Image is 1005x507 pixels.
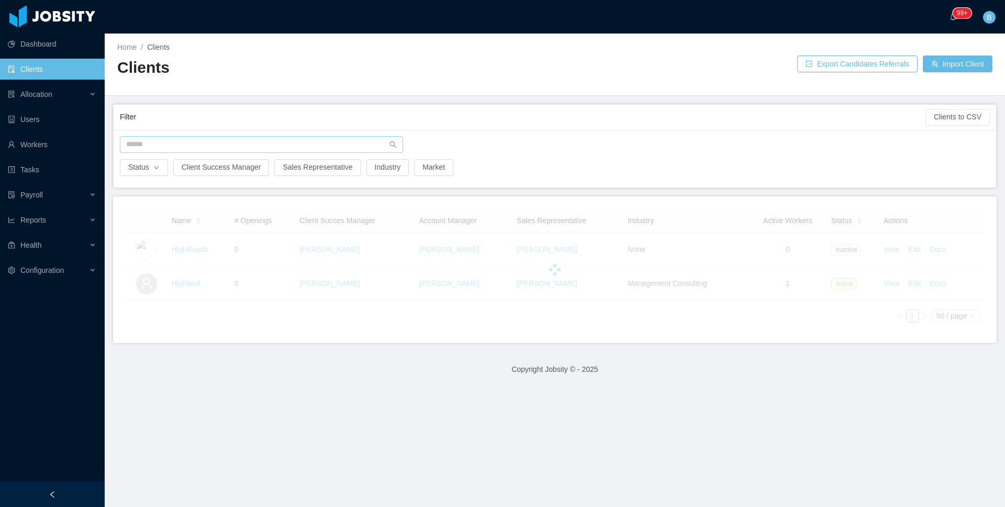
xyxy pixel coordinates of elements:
a: Home [117,43,137,51]
a: icon: pie-chartDashboard [8,34,96,54]
button: icon: exportExport Candidates Referrals [797,56,918,72]
span: Configuration [20,266,64,274]
i: icon: file-protect [8,191,15,199]
button: Industry [366,159,409,176]
span: Allocation [20,90,52,98]
span: Reports [20,216,46,224]
i: icon: search [389,141,397,148]
button: icon: usergroup-addImport Client [923,56,992,72]
button: Clients to CSV [925,109,990,126]
a: icon: auditClients [8,59,96,80]
sup: 245 [953,8,971,18]
i: icon: line-chart [8,216,15,224]
span: Health [20,241,41,249]
a: icon: robotUsers [8,109,96,130]
h2: Clients [117,57,555,79]
span: B [987,11,991,24]
i: icon: medicine-box [8,241,15,249]
div: Filter [120,107,925,127]
i: icon: bell [950,13,957,20]
span: Payroll [20,191,43,199]
span: / [141,43,143,51]
footer: Copyright Jobsity © - 2025 [105,351,1005,388]
i: icon: solution [8,91,15,98]
button: Market [414,159,453,176]
a: icon: profileTasks [8,159,96,180]
i: icon: setting [8,267,15,274]
a: icon: userWorkers [8,134,96,155]
button: Sales Representative [274,159,361,176]
span: Clients [147,43,170,51]
button: Statusicon: down [120,159,168,176]
button: Client Success Manager [173,159,270,176]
